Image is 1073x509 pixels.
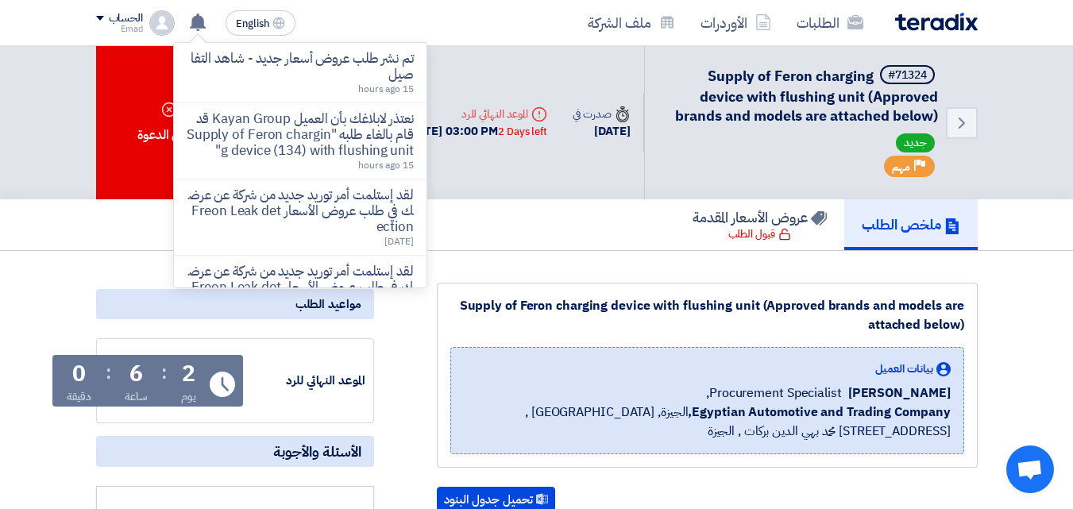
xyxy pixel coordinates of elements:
[358,82,414,96] span: 15 hours ago
[273,442,361,461] span: الأسئلة والأجوبة
[125,388,148,405] div: ساعة
[892,160,910,175] span: مهم
[96,46,239,199] div: رفض الدعوة
[187,264,414,311] p: لقد إستلمت أمر توريد جديد من شركة عن عرضك في طلب عروض الأسعار Freon Leak detection
[161,358,167,387] div: :
[675,65,938,126] span: Supply of Feron charging device with flushing unit (Approved brands and models are attached below)
[450,296,964,334] div: Supply of Feron charging device with flushing unit (Approved brands and models are attached below)
[384,234,413,249] span: [DATE]
[129,363,143,385] div: 6
[1006,445,1054,493] div: Open chat
[96,25,143,33] div: Emad
[187,187,414,235] p: لقد إستلمت أمر توريد جديد من شركة عن عرضك في طلب عروض الأسعار Freon Leak detection
[226,10,295,36] button: English
[862,215,960,233] h5: ملخص الطلب
[181,388,196,405] div: يوم
[675,199,844,250] a: عروض الأسعار المقدمة قبول الطلب
[464,403,951,441] span: الجيزة, [GEOGRAPHIC_DATA] ,[STREET_ADDRESS] محمد بهي الدين بركات , الجيزة
[848,384,951,403] span: [PERSON_NAME]
[187,111,414,159] p: نعتذر لابلاغك بأن العميل Kayan Group قد قام بالغاء طلبه "Supply of Feron charging device (134) wi...
[106,358,111,387] div: :
[688,403,950,422] b: Egyptian Automotive and Trading Company,
[895,13,978,31] img: Teradix logo
[187,51,414,83] p: تم نشر طلب عروض أسعار جديد - شاهد التفاصيل
[246,372,365,390] div: الموعد النهائي للرد
[407,122,547,141] div: [DATE] 03:00 PM
[693,208,827,226] h5: عروض الأسعار المقدمة
[664,65,938,125] h5: Supply of Feron charging device with flushing unit (Approved brands and models are attached below)
[182,363,195,385] div: 2
[688,4,784,41] a: الأوردرات
[888,70,927,81] div: #71324
[149,10,175,36] img: profile_test.png
[896,133,935,152] span: جديد
[407,106,547,122] div: الموعد النهائي للرد
[109,12,143,25] div: الحساب
[67,388,91,405] div: دقيقة
[96,289,374,319] div: مواعيد الطلب
[575,4,688,41] a: ملف الشركة
[728,226,791,242] div: قبول الطلب
[236,18,269,29] span: English
[498,124,547,140] div: 2 Days left
[875,361,933,377] span: بيانات العميل
[358,158,414,172] span: 15 hours ago
[706,384,842,403] span: Procurement Specialist,
[784,4,876,41] a: الطلبات
[72,363,86,385] div: 0
[573,122,630,141] div: [DATE]
[844,199,978,250] a: ملخص الطلب
[573,106,630,122] div: صدرت في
